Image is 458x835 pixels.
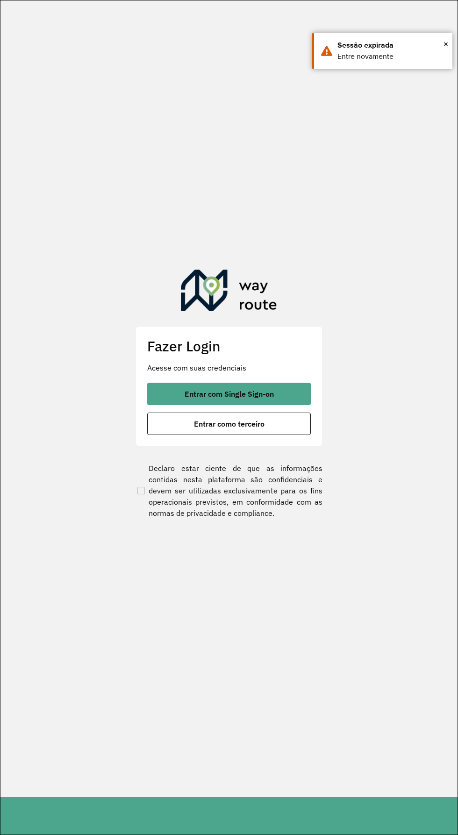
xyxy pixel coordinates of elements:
button: button [147,383,311,405]
span: Entrar com Single Sign-on [185,390,274,398]
label: Declaro estar ciente de que as informações contidas nesta plataforma são confidenciais e devem se... [136,463,322,519]
div: Entre novamente [337,51,445,62]
span: Entrar como terceiro [194,420,265,428]
button: button [147,413,311,435]
button: Close [444,37,448,51]
div: Sessão expirada [337,40,445,51]
h2: Fazer Login [147,338,311,355]
img: Roteirizador AmbevTech [181,270,277,314]
p: Acesse com suas credenciais [147,362,311,373]
span: × [444,37,448,51]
